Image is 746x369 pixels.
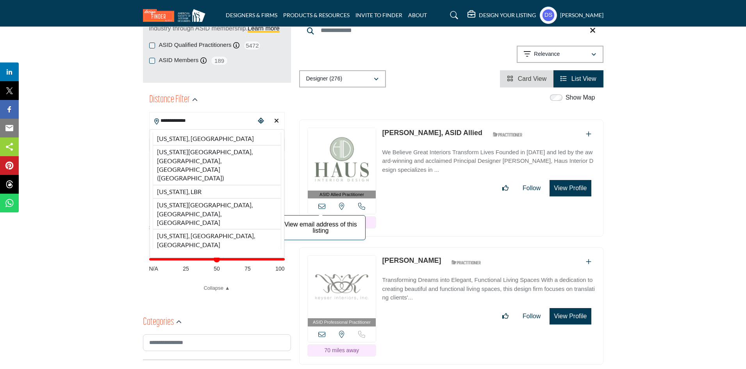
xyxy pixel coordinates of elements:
[149,58,155,64] input: ASID Members checkbox
[280,221,361,234] p: View email address of this listing
[150,113,255,128] input: Search Location
[159,56,199,65] label: ASID Members
[479,12,536,19] h5: DESIGN YOUR LISTING
[245,265,251,273] span: 75
[550,308,591,324] button: View Profile
[308,256,376,318] img: Kori Keyser
[553,70,603,87] li: List View
[443,9,463,21] a: Search
[308,256,376,326] a: ASID Professional Practitioner
[308,128,376,199] a: ASID Allied Practitioner
[153,229,281,249] li: [US_STATE], [GEOGRAPHIC_DATA], [GEOGRAPHIC_DATA]
[448,257,484,267] img: ASID Qualified Practitioners Badge Icon
[143,316,174,330] h2: Categories
[518,75,547,82] span: Card View
[153,185,281,198] li: [US_STATE], LBR
[143,9,209,22] img: Site Logo
[518,180,546,196] button: Follow
[507,75,546,82] a: View Card
[153,145,281,185] li: [US_STATE][GEOGRAPHIC_DATA], [GEOGRAPHIC_DATA], [GEOGRAPHIC_DATA] ([GEOGRAPHIC_DATA])
[382,255,441,266] p: Kori Keyser
[382,143,595,175] a: We Believe Great Interiors Transform Lives Founded in [DATE] and led by the award-winning and acc...
[382,257,441,264] a: [PERSON_NAME]
[382,129,482,137] a: [PERSON_NAME], ASID Allied
[468,11,536,20] div: DESIGN YOUR LISTING
[183,265,189,273] span: 25
[497,308,514,324] button: Like listing
[299,21,603,40] input: Search Keyword
[497,180,514,196] button: Like listing
[382,276,595,302] p: Transforming Dreams into Elegant, Functional Living Spaces With a dedication to creating beautifu...
[149,284,285,292] a: Collapse ▲
[490,130,525,139] img: ASID Qualified Practitioners Badge Icon
[275,265,284,273] span: 100
[382,148,595,175] p: We Believe Great Interiors Transform Lives Founded in [DATE] and led by the award-winning and acc...
[517,46,603,63] button: Relevance
[243,41,261,50] span: 5472
[306,75,343,83] p: Designer (276)
[560,11,603,19] h5: [PERSON_NAME]
[382,271,595,302] a: Transforming Dreams into Elegant, Functional Living Spaces With a dedication to creating beautifu...
[586,258,591,265] a: Add To List
[143,334,291,351] input: Search Category
[211,56,228,66] span: 189
[255,113,267,130] div: Choose your current location
[325,347,359,353] span: 70 miles away
[566,93,595,102] label: Show Map
[149,224,285,232] div: Search within:
[550,180,591,196] button: View Profile
[571,75,596,82] span: List View
[271,113,282,130] div: Clear search location
[214,265,220,273] span: 50
[150,129,284,258] div: Search Location
[518,308,546,324] button: Follow
[540,7,557,24] button: Show hide supplier dropdown
[299,70,386,87] button: Designer (276)
[382,128,482,138] p: Rebecca Wetzler, ASID Allied
[408,12,427,18] a: ABOUT
[355,12,402,18] a: INVITE TO FINDER
[313,319,371,326] span: ASID Professional Practitioner
[149,43,155,48] input: ASID Qualified Practitioners checkbox
[149,265,158,273] span: N/A
[534,50,560,58] p: Relevance
[153,198,281,229] li: [US_STATE][GEOGRAPHIC_DATA], [GEOGRAPHIC_DATA], [GEOGRAPHIC_DATA]
[586,131,591,137] a: Add To List
[308,128,376,191] img: Rebecca Wetzler, ASID Allied
[319,191,364,198] span: ASID Allied Practitioner
[159,41,232,50] label: ASID Qualified Practitioners
[153,132,281,145] li: [US_STATE], [GEOGRAPHIC_DATA]
[226,12,277,18] a: DESIGNERS & FIRMS
[248,25,280,32] a: Learn more
[560,75,596,82] a: View List
[149,93,190,107] h2: Distance Filter
[283,12,350,18] a: PRODUCTS & RESOURCES
[500,70,553,87] li: Card View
